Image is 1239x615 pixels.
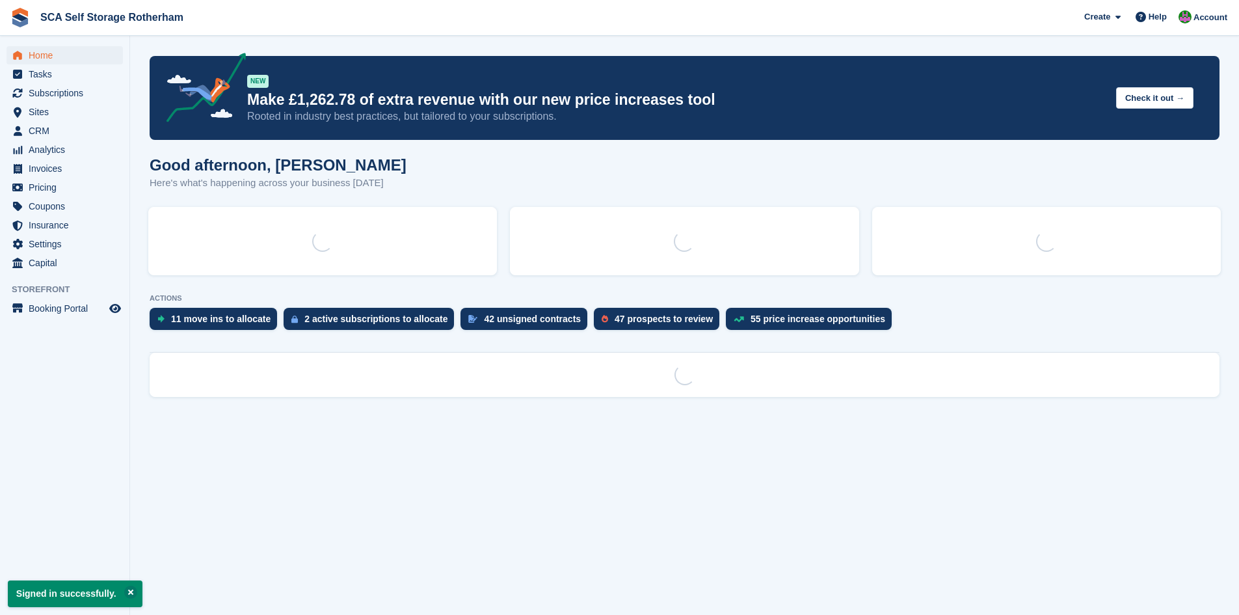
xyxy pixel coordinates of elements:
[1179,10,1192,23] img: Sarah Race
[247,109,1106,124] p: Rooted in industry best practices, but tailored to your subscriptions.
[247,90,1106,109] p: Make £1,262.78 of extra revenue with our new price increases tool
[29,197,107,215] span: Coupons
[1193,11,1227,24] span: Account
[1116,87,1193,109] button: Check it out →
[29,65,107,83] span: Tasks
[7,197,123,215] a: menu
[29,216,107,234] span: Insurance
[150,156,406,174] h1: Good afternoon, [PERSON_NAME]
[12,283,129,296] span: Storefront
[29,46,107,64] span: Home
[7,159,123,178] a: menu
[157,315,165,323] img: move_ins_to_allocate_icon-fdf77a2bb77ea45bf5b3d319d69a93e2d87916cf1d5bf7949dd705db3b84f3ca.svg
[484,314,581,324] div: 42 unsigned contracts
[29,84,107,102] span: Subscriptions
[7,254,123,272] a: menu
[8,581,142,607] p: Signed in successfully.
[171,314,271,324] div: 11 move ins to allocate
[7,65,123,83] a: menu
[29,235,107,253] span: Settings
[7,235,123,253] a: menu
[29,103,107,121] span: Sites
[155,53,246,127] img: price-adjustments-announcement-icon-8257ccfd72463d97f412b2fc003d46551f7dbcb40ab6d574587a9cd5c0d94...
[291,315,298,323] img: active_subscription_to_allocate_icon-d502201f5373d7db506a760aba3b589e785aa758c864c3986d89f69b8ff3...
[594,308,726,336] a: 47 prospects to review
[7,299,123,318] a: menu
[7,103,123,121] a: menu
[7,46,123,64] a: menu
[29,299,107,318] span: Booking Portal
[726,308,898,336] a: 55 price increase opportunities
[247,75,269,88] div: NEW
[734,316,744,322] img: price_increase_opportunities-93ffe204e8149a01c8c9dc8f82e8f89637d9d84a8eef4429ea346261dce0b2c0.svg
[7,216,123,234] a: menu
[751,314,885,324] div: 55 price increase opportunities
[7,84,123,102] a: menu
[107,301,123,316] a: Preview store
[304,314,447,324] div: 2 active subscriptions to allocate
[1149,10,1167,23] span: Help
[29,141,107,159] span: Analytics
[602,315,608,323] img: prospect-51fa495bee0391a8d652442698ab0144808aea92771e9ea1ae160a38d050c398.svg
[7,141,123,159] a: menu
[29,254,107,272] span: Capital
[7,122,123,140] a: menu
[615,314,713,324] div: 47 prospects to review
[284,308,460,336] a: 2 active subscriptions to allocate
[150,308,284,336] a: 11 move ins to allocate
[468,315,477,323] img: contract_signature_icon-13c848040528278c33f63329250d36e43548de30e8caae1d1a13099fd9432cc5.svg
[150,294,1219,303] p: ACTIONS
[35,7,189,28] a: SCA Self Storage Rotherham
[29,159,107,178] span: Invoices
[460,308,594,336] a: 42 unsigned contracts
[29,178,107,197] span: Pricing
[1084,10,1110,23] span: Create
[150,176,406,191] p: Here's what's happening across your business [DATE]
[29,122,107,140] span: CRM
[7,178,123,197] a: menu
[10,8,30,27] img: stora-icon-8386f47178a22dfd0bd8f6a31ec36ba5ce8667c1dd55bd0f319d3a0aa187defe.svg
